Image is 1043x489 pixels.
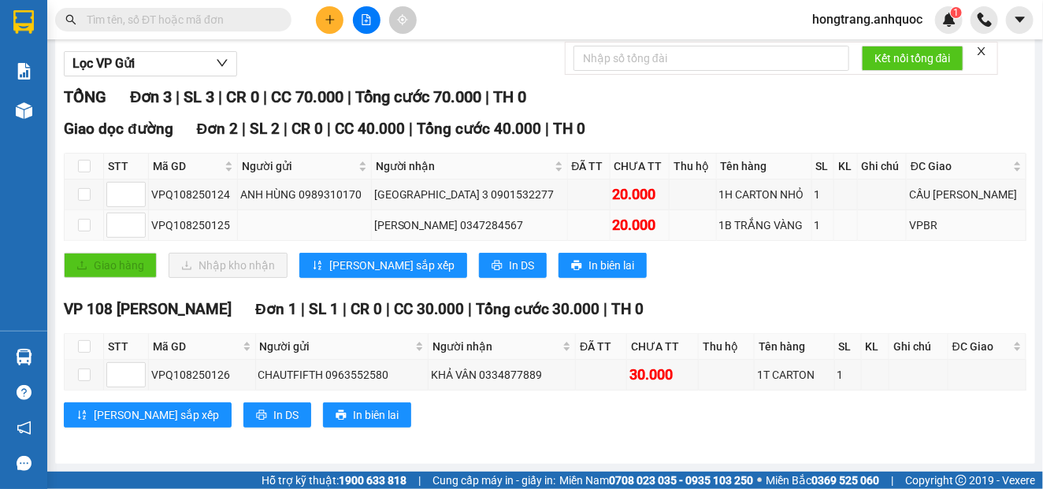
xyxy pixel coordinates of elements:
td: VPQ108250124 [149,180,238,210]
span: Tổng cước 70.000 [355,87,481,106]
span: file-add [361,14,372,25]
sup: 1 [951,7,962,18]
span: | [327,120,331,138]
button: printerIn biên lai [323,402,411,428]
th: STT [104,334,149,360]
span: In biên lai [588,257,634,274]
span: In DS [273,406,299,424]
span: aim [397,14,408,25]
th: Tên hàng [755,334,834,360]
td: VPQ108250125 [149,210,238,241]
span: sort-ascending [76,409,87,422]
span: Đơn 1 [255,300,297,318]
span: In DS [509,257,534,274]
th: CHƯA TT [611,154,670,180]
div: 1B TRẮNG VÀNG [719,217,809,234]
th: CHƯA TT [627,334,699,360]
button: printerIn DS [479,253,547,278]
span: ĐC Giao [911,157,1010,175]
span: | [604,300,608,318]
span: down [216,57,228,69]
span: Tổng cước 40.000 [417,120,541,138]
span: Miền Nam [559,472,753,489]
div: 1 [815,186,831,203]
span: | [891,472,893,489]
span: Mã GD [153,338,239,355]
span: hongtrang.anhquoc [800,9,935,29]
span: Mã GD [153,157,221,175]
span: Người gửi [242,157,355,175]
span: printer [336,409,347,422]
span: Người nhận [432,338,560,355]
span: printer [571,260,582,272]
span: Giao dọc đường [64,120,173,138]
div: 1 [815,217,831,234]
th: Ghi chú [858,154,907,180]
strong: 0708 023 035 - 0935 103 250 [609,474,753,487]
div: CHAUTFIFTH 0963552580 [258,366,425,383]
div: [GEOGRAPHIC_DATA] 3 0901532277 [374,186,565,203]
span: | [263,87,267,106]
div: 20.000 [613,183,667,206]
span: copyright [956,475,967,486]
th: Thu hộ [670,154,716,180]
div: VPQ108250124 [151,186,235,203]
div: [PERSON_NAME] 0347284567 [374,217,565,234]
span: Kết nối tổng đài [874,50,951,67]
button: printerIn biên lai [559,253,647,278]
span: ĐC Giao [952,338,1010,355]
span: TH 0 [553,120,585,138]
td: VPQ108250126 [149,360,256,391]
div: 1T CARTON [757,366,831,383]
span: CC 70.000 [271,87,343,106]
div: VPQ108250125 [151,217,235,234]
span: Tổng cước 30.000 [476,300,600,318]
span: SL 2 [250,120,280,138]
button: sort-ascending[PERSON_NAME] sắp xếp [64,402,232,428]
img: logo-vxr [13,10,34,34]
span: 1 [953,7,959,18]
th: ĐÃ TT [576,334,627,360]
strong: 1900 633 818 [339,474,406,487]
span: sort-ascending [312,260,323,272]
button: caret-down [1006,6,1034,34]
span: search [65,14,76,25]
span: caret-down [1013,13,1027,27]
input: Tìm tên, số ĐT hoặc mã đơn [87,11,273,28]
button: plus [316,6,343,34]
span: [PERSON_NAME] sắp xếp [94,406,219,424]
button: printerIn DS [243,402,311,428]
span: printer [256,409,267,422]
img: warehouse-icon [16,349,32,365]
span: | [343,300,347,318]
img: warehouse-icon [16,102,32,119]
span: Người gửi [260,338,412,355]
span: CC 30.000 [394,300,464,318]
span: ⚪️ [757,477,762,483]
span: CC 40.000 [335,120,405,138]
button: Lọc VP Gửi [64,51,237,76]
span: | [284,120,288,138]
span: | [386,300,390,318]
div: 30.000 [629,364,696,386]
th: Thu hộ [699,334,755,360]
span: | [242,120,246,138]
div: KHẢ VÂN 0334877889 [431,366,573,383]
span: | [301,300,305,318]
span: | [409,120,413,138]
th: KL [862,334,889,360]
div: 1 [837,366,859,383]
span: VP 108 [PERSON_NAME] [64,300,232,318]
span: | [418,472,421,489]
span: question-circle [17,385,32,400]
span: CR 0 [351,300,382,318]
span: | [218,87,222,106]
button: aim [389,6,417,34]
span: SL 1 [309,300,339,318]
span: Lọc VP Gửi [72,54,135,73]
span: message [17,456,32,471]
th: KL [834,154,858,180]
span: close [976,46,987,57]
div: CẦU [PERSON_NAME] [909,186,1023,203]
span: | [545,120,549,138]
